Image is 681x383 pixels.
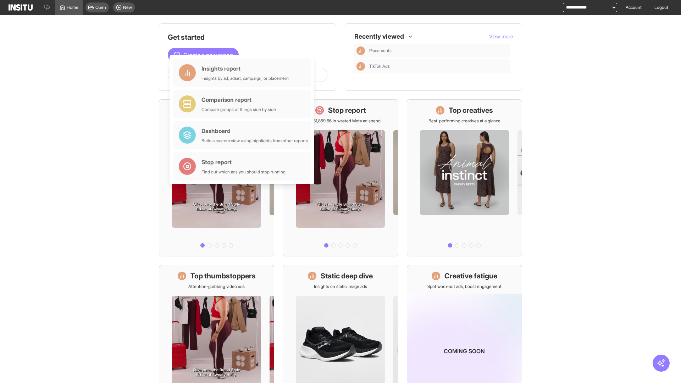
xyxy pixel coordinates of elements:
[283,99,398,256] a: Stop reportSave £31,859.66 in wasted Meta ad spend
[95,5,106,10] span: Open
[356,46,365,55] div: Insights
[201,95,276,104] div: Comparison report
[449,105,493,115] h1: Top creatives
[489,33,513,40] button: View more
[159,99,274,256] a: What's live nowSee all active ads instantly
[328,105,366,115] h1: Stop report
[183,51,233,59] span: Create a new report
[9,4,33,11] img: Logo
[489,33,513,39] span: View more
[201,76,289,81] div: Insights by ad, adset, campaign, or placement
[369,48,508,54] span: Placements
[201,169,286,175] div: Find out which ads you should stop running
[190,271,256,281] h1: Top thumbstoppers
[321,271,373,281] h1: Static deep dive
[67,5,78,10] span: Home
[201,107,276,112] div: Compare groups of things side by side
[314,284,367,289] p: Insights on static image ads
[369,48,392,54] span: Placements
[369,63,508,69] span: TikTok Ads
[428,118,500,124] p: Best-performing creatives at a glance
[356,62,365,71] div: Insights
[201,127,308,135] div: Dashboard
[201,64,289,73] div: Insights report
[201,138,308,144] div: Build a custom view using highlights from other reports
[407,99,522,256] a: Top creativesBest-performing creatives at a glance
[188,284,245,289] p: Attention-grabbing video ads
[201,158,286,166] div: Stop report
[123,5,132,10] span: New
[168,32,327,42] h1: Get started
[369,63,390,69] span: TikTok Ads
[300,118,381,124] p: Save £31,859.66 in wasted Meta ad spend
[168,48,239,62] button: Create a new report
